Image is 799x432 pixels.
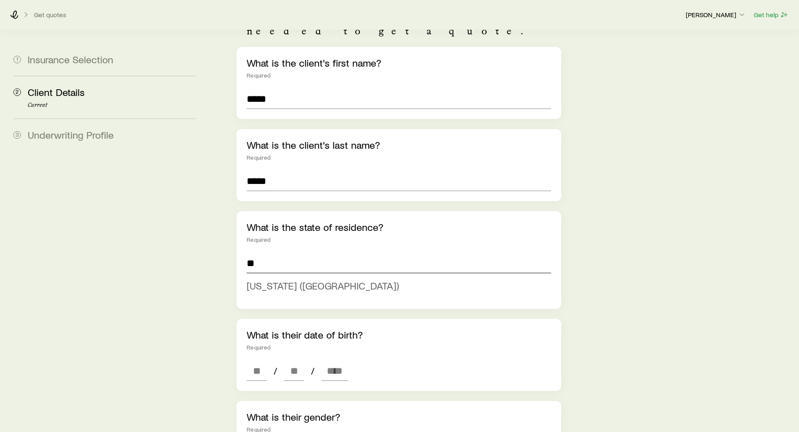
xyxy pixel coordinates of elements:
button: Get help [753,10,789,20]
span: Client Details [28,86,85,98]
div: Required [247,72,551,79]
div: Required [247,236,551,243]
p: Current [28,102,196,109]
span: 3 [13,131,21,139]
p: What is the client's first name? [247,57,551,69]
div: Required [247,154,551,161]
span: 1 [13,56,21,63]
button: [PERSON_NAME] [685,10,747,20]
span: [US_STATE] ([GEOGRAPHIC_DATA]) [247,279,399,292]
div: Required [247,344,551,351]
button: Get quotes [34,11,67,19]
span: Insurance Selection [28,53,113,65]
p: What is their gender? [247,411,551,423]
span: 2 [13,88,21,96]
li: North Carolina (NC) [247,277,546,295]
p: What is the state of residence? [247,221,551,233]
p: What is their date of birth? [247,329,551,341]
span: Underwriting Profile [28,129,114,141]
p: [PERSON_NAME] [686,10,746,19]
span: / [307,365,318,377]
p: What is the client's last name? [247,139,551,151]
span: / [270,365,281,377]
